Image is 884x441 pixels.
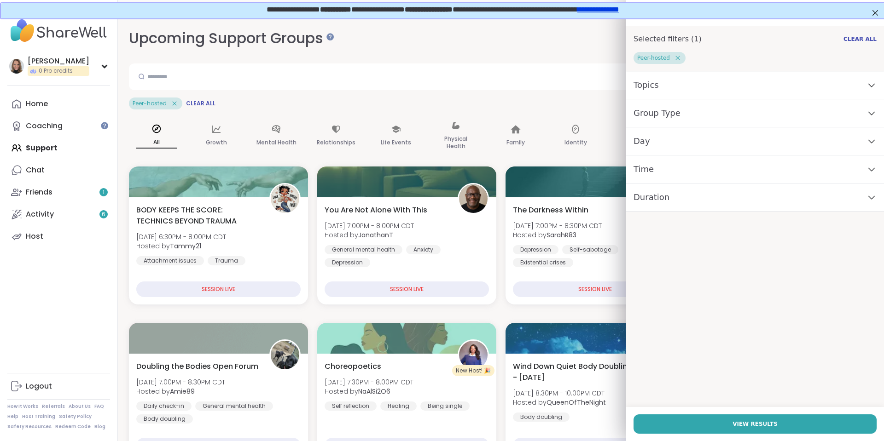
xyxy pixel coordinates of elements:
[7,15,110,47] img: ShareWell Nav Logo
[103,189,105,196] span: 1
[634,163,654,176] span: Time
[170,241,201,251] b: Tammy21
[325,221,414,230] span: [DATE] 7:00PM - 8:00PM CDT
[513,245,558,254] div: Depression
[325,281,489,297] div: SESSION LIVE
[7,181,110,203] a: Friends1
[170,387,195,396] b: Amie89
[101,122,108,129] iframe: Spotlight
[136,361,258,372] span: Doubling the Bodies Open Forum
[186,100,215,107] span: Clear All
[136,401,192,411] div: Daily check-in
[102,211,105,218] span: 6
[513,221,602,230] span: [DATE] 7:00PM - 8:30PM CDT
[271,341,299,369] img: Amie89
[271,184,299,213] img: Tammy21
[7,159,110,181] a: Chat
[380,401,417,411] div: Healing
[325,205,427,216] span: You Are Not Alone With This
[358,387,390,396] b: NaAlSi2O6
[136,241,226,251] span: Hosted by
[547,230,576,240] b: SarahR83
[7,403,38,410] a: How It Works
[358,230,393,240] b: JonathanT
[381,137,411,148] p: Life Events
[452,365,494,376] div: New Host! 🎉
[7,413,18,420] a: Help
[136,414,193,424] div: Body doubling
[136,205,259,227] span: BODY KEEPS THE SCORE: TECHNICS BEYOND TRAUMA
[547,398,606,407] b: QueenOfTheNight
[317,137,355,148] p: Relationships
[325,245,402,254] div: General mental health
[7,93,110,115] a: Home
[634,191,669,204] span: Duration
[7,203,110,225] a: Activity6
[26,99,48,109] div: Home
[513,258,573,267] div: Existential crises
[459,341,488,369] img: NaAlSi2O6
[325,378,413,387] span: [DATE] 7:30PM - 8:00PM CDT
[26,381,52,391] div: Logout
[634,107,680,120] span: Group Type
[326,33,334,40] iframe: Spotlight
[136,137,177,149] p: All
[7,424,52,430] a: Safety Resources
[136,387,225,396] span: Hosted by
[55,424,91,430] a: Redeem Code
[843,35,877,43] span: Clear All
[634,135,650,148] span: Day
[7,115,110,137] a: Coaching
[325,401,377,411] div: Self reflection
[136,232,226,241] span: [DATE] 6:30PM - 8:00PM CDT
[195,401,273,411] div: General mental health
[634,414,877,434] button: View Results
[513,230,602,240] span: Hosted by
[513,281,677,297] div: SESSION LIVE
[129,28,331,49] h2: Upcoming Support Groups
[513,205,588,216] span: The Darkness Within
[513,361,636,383] span: Wind Down Quiet Body Doubling - [DATE]
[506,137,525,148] p: Family
[634,34,702,45] h1: Selected filters ( 1 )
[26,165,45,175] div: Chat
[564,137,587,148] p: Identity
[206,137,227,148] p: Growth
[26,121,63,131] div: Coaching
[136,256,204,265] div: Attachment issues
[22,413,55,420] a: Host Training
[513,398,606,407] span: Hosted by
[325,258,370,267] div: Depression
[9,59,24,74] img: danimayer
[256,137,297,148] p: Mental Health
[208,256,245,265] div: Trauma
[325,230,414,240] span: Hosted by
[406,245,441,254] div: Anxiety
[28,56,89,66] div: [PERSON_NAME]
[7,375,110,397] a: Logout
[637,54,670,62] span: Peer-hosted
[26,231,43,241] div: Host
[59,413,92,420] a: Safety Policy
[26,209,54,219] div: Activity
[94,424,105,430] a: Blog
[634,79,659,92] span: Topics
[136,281,301,297] div: SESSION LIVE
[436,133,476,152] p: Physical Health
[325,361,381,372] span: Choreopoetics
[420,401,470,411] div: Being single
[136,378,225,387] span: [DATE] 7:00PM - 8:30PM CDT
[459,184,488,213] img: JonathanT
[26,187,52,197] div: Friends
[69,403,91,410] a: About Us
[133,100,167,107] span: Peer-hosted
[562,245,618,254] div: Self-sabotage
[42,403,65,410] a: Referrals
[325,387,413,396] span: Hosted by
[39,67,73,75] span: 0 Pro credits
[513,389,606,398] span: [DATE] 8:30PM - 10:00PM CDT
[94,403,104,410] a: FAQ
[513,412,570,422] div: Body doubling
[733,420,778,428] span: View Results
[7,225,110,247] a: Host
